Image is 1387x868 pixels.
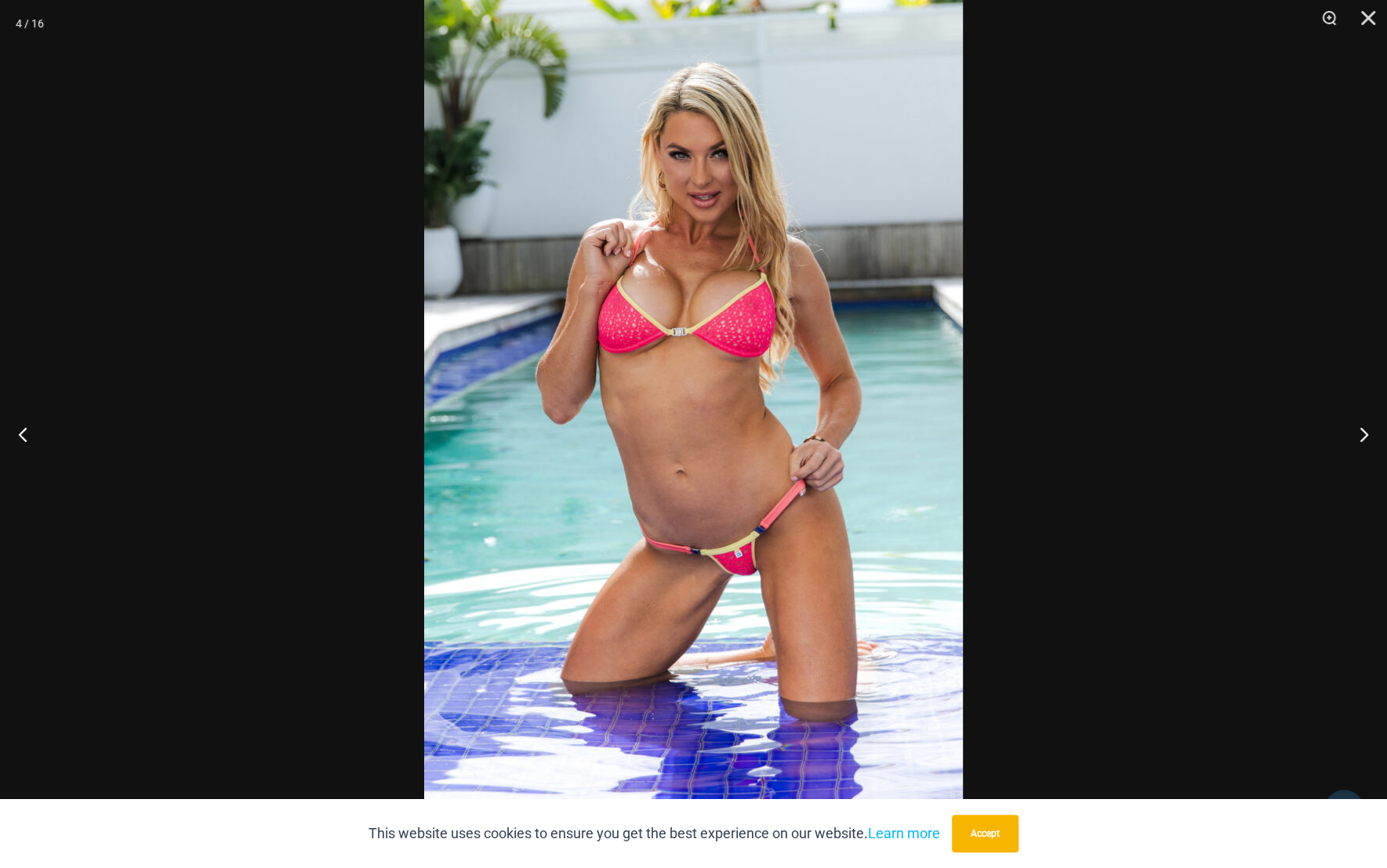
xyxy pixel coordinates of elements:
[369,822,940,845] p: This website uses cookies to ensure you get the best experience on our website.
[1328,395,1387,473] button: Next
[16,12,44,35] div: 4 / 16
[868,825,940,841] a: Learn more
[952,815,1018,852] button: Accept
